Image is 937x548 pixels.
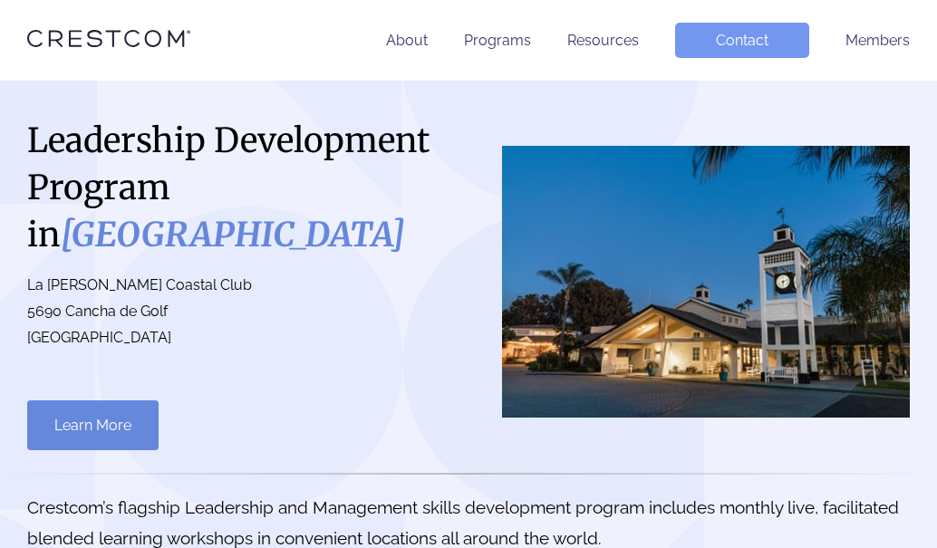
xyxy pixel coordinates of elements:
img: San Diego County [502,146,910,418]
a: Contact [675,23,809,58]
a: Resources [567,32,639,49]
p: La [PERSON_NAME] Coastal Club 5690 Cancha de Golf [GEOGRAPHIC_DATA] [27,273,450,351]
a: Members [845,32,910,49]
i: [GEOGRAPHIC_DATA] [61,214,405,255]
h1: Leadership Development Program in [27,117,450,258]
a: Learn More [27,400,159,450]
a: About [386,32,428,49]
a: Programs [464,32,531,49]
